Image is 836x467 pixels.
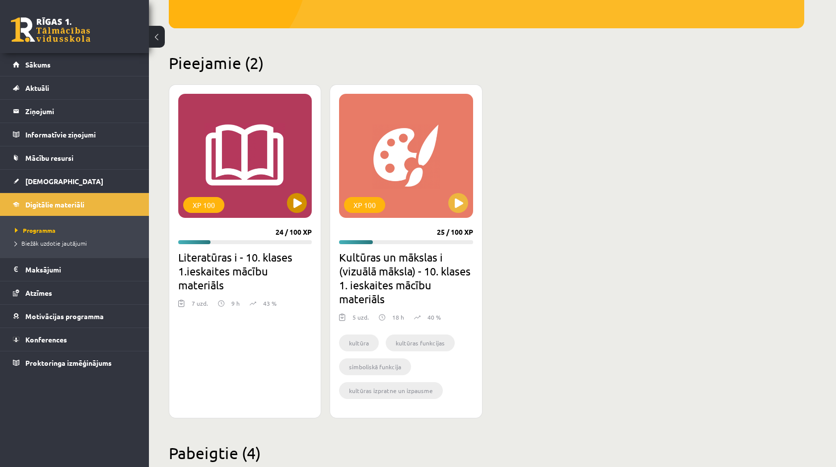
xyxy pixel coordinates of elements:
[25,358,112,367] span: Proktoringa izmēģinājums
[169,443,804,463] h2: Pabeigtie (4)
[392,313,404,322] p: 18 h
[13,258,137,281] a: Maksājumi
[231,299,240,308] p: 9 h
[339,382,443,399] li: kultūras izpratne un izpausme
[352,313,369,328] div: 5 uzd.
[13,351,137,374] a: Proktoringa izmēģinājums
[25,83,49,92] span: Aktuāli
[339,358,411,375] li: simboliskā funkcija
[13,100,137,123] a: Ziņojumi
[25,123,137,146] legend: Informatīvie ziņojumi
[15,226,139,235] a: Programma
[13,305,137,328] a: Motivācijas programma
[13,281,137,304] a: Atzīmes
[25,288,52,297] span: Atzīmes
[183,197,224,213] div: XP 100
[25,153,73,162] span: Mācību resursi
[25,200,84,209] span: Digitālie materiāli
[25,258,137,281] legend: Maksājumi
[344,197,385,213] div: XP 100
[13,170,137,193] a: [DEMOGRAPHIC_DATA]
[178,250,312,292] h2: Literatūras i - 10. klases 1.ieskaites mācību materiāls
[386,334,455,351] li: kultūras funkcijas
[13,328,137,351] a: Konferences
[13,193,137,216] a: Digitālie materiāli
[15,239,139,248] a: Biežāk uzdotie jautājumi
[13,76,137,99] a: Aktuāli
[15,239,87,247] span: Biežāk uzdotie jautājumi
[339,334,379,351] li: kultūra
[192,299,208,314] div: 7 uzd.
[25,60,51,69] span: Sākums
[25,177,103,186] span: [DEMOGRAPHIC_DATA]
[427,313,441,322] p: 40 %
[25,100,137,123] legend: Ziņojumi
[15,226,56,234] span: Programma
[25,335,67,344] span: Konferences
[263,299,277,308] p: 43 %
[13,123,137,146] a: Informatīvie ziņojumi
[169,53,804,72] h2: Pieejamie (2)
[13,146,137,169] a: Mācību resursi
[11,17,90,42] a: Rīgas 1. Tālmācības vidusskola
[339,250,473,306] h2: Kultūras un mākslas i (vizuālā māksla) - 10. klases 1. ieskaites mācību materiāls
[25,312,104,321] span: Motivācijas programma
[13,53,137,76] a: Sākums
